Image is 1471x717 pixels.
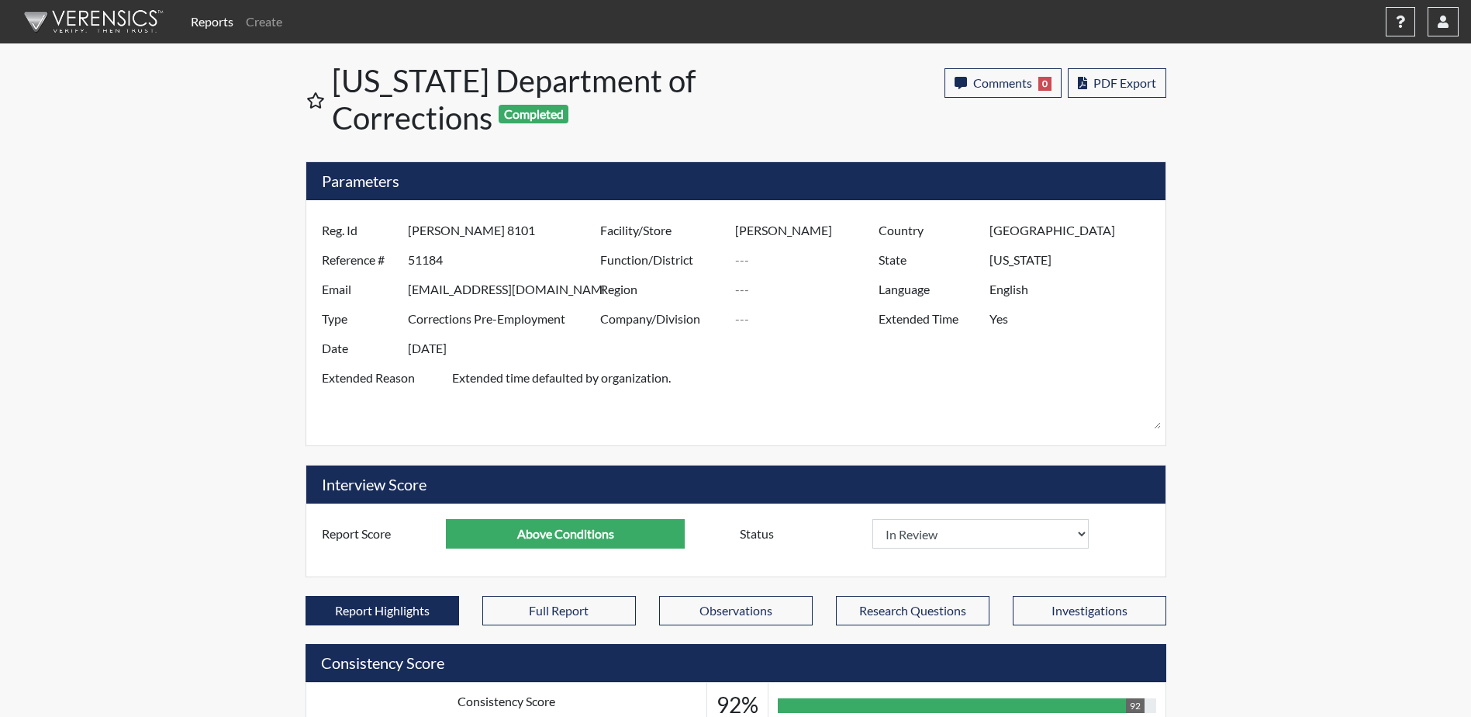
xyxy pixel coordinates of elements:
div: Document a decision to hire or decline a candiate [728,519,1162,549]
label: Company/Division [589,304,736,334]
label: Country [867,216,989,245]
h5: Consistency Score [306,644,1166,682]
label: Status [728,519,872,549]
button: Observations [659,596,813,625]
label: Region [589,275,736,304]
input: --- [735,275,882,304]
label: Facility/Store [589,216,736,245]
label: Language [867,275,989,304]
button: Report Highlights [306,596,459,625]
input: --- [989,216,1161,245]
label: Report Score [310,519,447,549]
input: --- [408,245,604,275]
button: Investigations [1013,596,1166,625]
label: Reg. Id [310,216,408,245]
h5: Parameters [306,162,1165,200]
input: --- [408,216,604,245]
label: Date [310,334,408,363]
input: --- [735,216,882,245]
input: --- [989,275,1161,304]
input: --- [735,304,882,334]
label: Type [310,304,408,334]
label: Extended Reason [310,363,452,430]
button: Full Report [482,596,636,625]
label: Email [310,275,408,304]
label: Function/District [589,245,736,275]
input: --- [408,275,604,304]
button: Comments0 [944,68,1062,98]
label: State [867,245,989,275]
input: --- [408,334,604,363]
input: --- [735,245,882,275]
span: Completed [499,105,568,123]
span: PDF Export [1093,75,1156,90]
input: --- [408,304,604,334]
input: --- [989,245,1161,275]
input: --- [989,304,1161,334]
button: Research Questions [836,596,989,625]
h5: Interview Score [306,466,1165,504]
label: Extended Time [867,304,989,334]
div: 92 [1126,698,1145,713]
a: Create [240,6,288,37]
button: PDF Export [1068,68,1166,98]
span: 0 [1038,77,1051,91]
span: Comments [973,75,1032,90]
a: Reports [185,6,240,37]
input: --- [446,519,685,549]
h1: [US_STATE] Department of Corrections [332,62,737,137]
label: Reference # [310,245,408,275]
